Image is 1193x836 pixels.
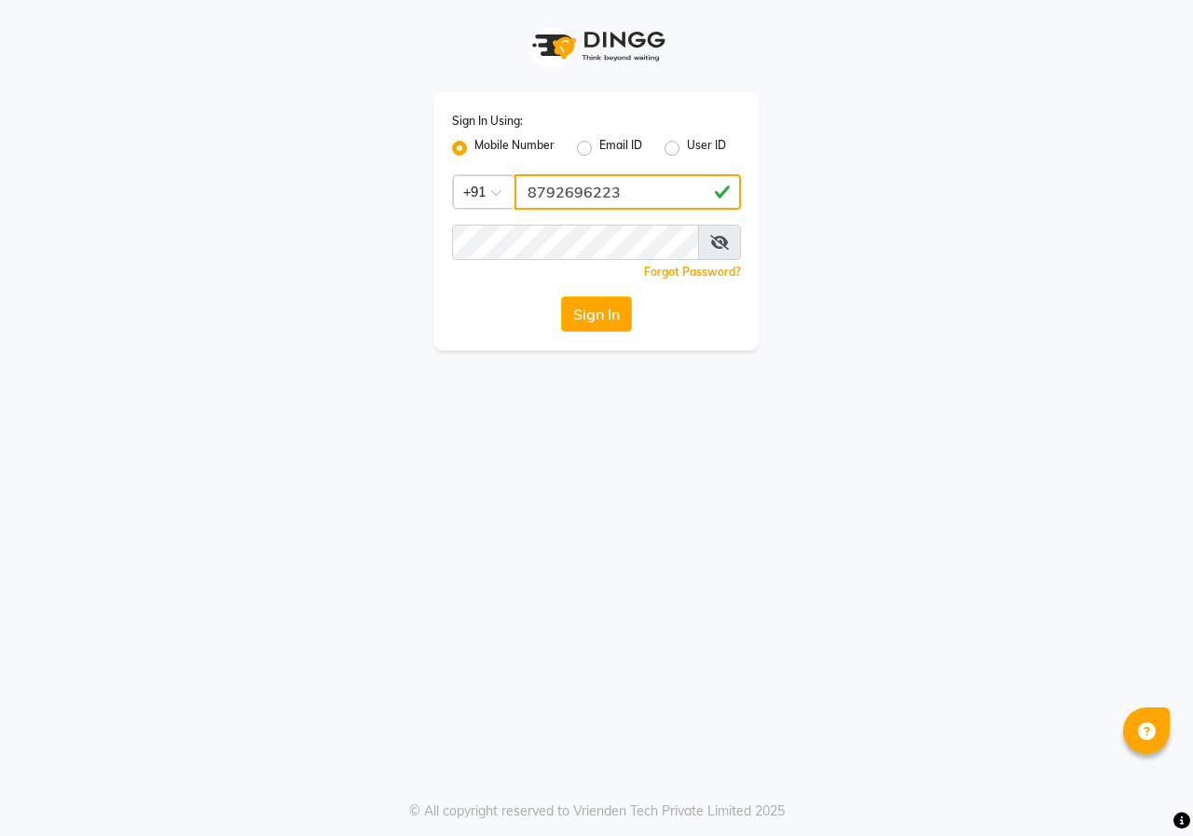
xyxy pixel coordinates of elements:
[687,137,726,159] label: User ID
[644,265,741,279] a: Forgot Password?
[599,137,642,159] label: Email ID
[561,296,632,332] button: Sign In
[452,225,699,260] input: Username
[514,174,741,210] input: Username
[522,19,671,74] img: logo1.svg
[452,113,523,130] label: Sign In Using:
[474,137,555,159] label: Mobile Number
